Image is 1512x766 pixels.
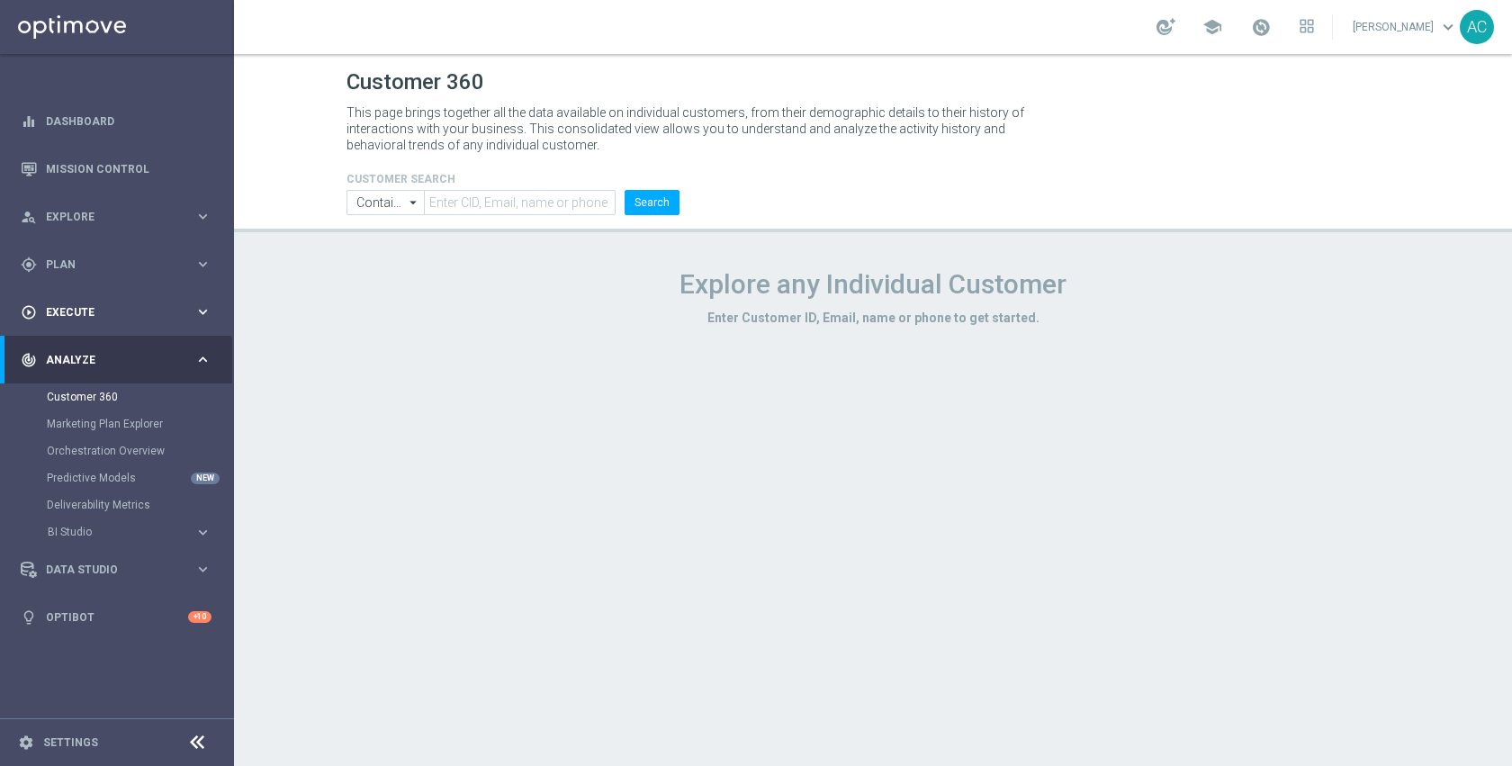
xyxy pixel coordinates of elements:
[21,209,37,225] i: person_search
[46,593,188,641] a: Optibot
[21,145,211,193] div: Mission Control
[47,464,232,491] div: Predictive Models
[47,471,187,485] a: Predictive Models
[21,304,194,320] div: Execute
[21,562,194,578] div: Data Studio
[20,610,212,625] button: lightbulb Optibot +10
[47,417,187,431] a: Marketing Plan Explorer
[194,561,211,578] i: keyboard_arrow_right
[47,410,232,437] div: Marketing Plan Explorer
[346,268,1399,301] h1: Explore any Individual Customer
[1438,17,1458,37] span: keyboard_arrow_down
[47,525,212,539] button: BI Studio keyboard_arrow_right
[21,257,194,273] div: Plan
[46,97,211,145] a: Dashboard
[21,304,37,320] i: play_circle_outline
[346,69,1399,95] h1: Customer 360
[46,212,194,222] span: Explore
[21,609,37,626] i: lightbulb
[1202,17,1222,37] span: school
[346,190,424,215] input: Contains
[21,352,194,368] div: Analyze
[424,190,616,215] input: Enter CID, Email, name or phone
[21,257,37,273] i: gps_fixed
[194,351,211,368] i: keyboard_arrow_right
[47,437,232,464] div: Orchestration Overview
[346,173,679,185] h4: CUSTOMER SEARCH
[21,352,37,368] i: track_changes
[194,303,211,320] i: keyboard_arrow_right
[346,310,1399,326] h3: Enter Customer ID, Email, name or phone to get started.
[20,162,212,176] button: Mission Control
[20,210,212,224] button: person_search Explore keyboard_arrow_right
[46,145,211,193] a: Mission Control
[1351,14,1460,41] a: [PERSON_NAME]keyboard_arrow_down
[20,563,212,577] button: Data Studio keyboard_arrow_right
[47,390,187,404] a: Customer 360
[191,473,220,484] div: NEW
[48,527,194,537] div: BI Studio
[20,257,212,272] button: gps_fixed Plan keyboard_arrow_right
[46,564,194,575] span: Data Studio
[20,353,212,367] button: track_changes Analyze keyboard_arrow_right
[46,355,194,365] span: Analyze
[194,524,211,541] i: keyboard_arrow_right
[47,518,232,545] div: BI Studio
[21,113,37,130] i: equalizer
[405,191,423,214] i: arrow_drop_down
[47,498,187,512] a: Deliverability Metrics
[625,190,679,215] button: Search
[346,104,1039,153] p: This page brings together all the data available on individual customers, from their demographic ...
[188,611,211,623] div: +10
[18,734,34,751] i: settings
[194,256,211,273] i: keyboard_arrow_right
[43,737,98,748] a: Settings
[20,114,212,129] button: equalizer Dashboard
[47,491,232,518] div: Deliverability Metrics
[21,593,211,641] div: Optibot
[1460,10,1494,44] div: AC
[48,527,176,537] span: BI Studio
[47,383,232,410] div: Customer 360
[46,259,194,270] span: Plan
[21,97,211,145] div: Dashboard
[46,307,194,318] span: Execute
[21,209,194,225] div: Explore
[20,305,212,320] button: play_circle_outline Execute keyboard_arrow_right
[47,444,187,458] a: Orchestration Overview
[194,208,211,225] i: keyboard_arrow_right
